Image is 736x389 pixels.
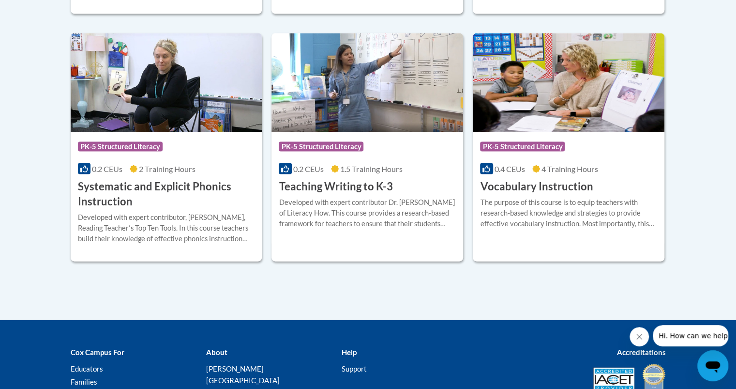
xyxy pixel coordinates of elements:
[293,164,324,173] span: 0.2 CEUs
[480,197,657,229] div: The purpose of this course is to equip teachers with research-based knowledge and strategies to p...
[71,377,97,386] a: Families
[630,327,649,346] iframe: Close message
[71,364,103,373] a: Educators
[279,197,456,229] div: Developed with expert contributor Dr. [PERSON_NAME] of Literacy How. This course provides a resea...
[495,164,525,173] span: 0.4 CEUs
[473,33,664,132] img: Course Logo
[78,212,255,244] div: Developed with expert contributor, [PERSON_NAME], Reading Teacherʹs Top Ten Tools. In this course...
[697,350,728,381] iframe: Button to launch messaging window
[617,348,666,357] b: Accreditations
[6,7,78,15] span: Hi. How can we help?
[653,325,728,346] iframe: Message from company
[279,179,392,194] h3: Teaching Writing to K-3
[78,142,163,152] span: PK-5 Structured Literacy
[480,179,593,194] h3: Vocabulary Instruction
[206,364,279,385] a: [PERSON_NAME][GEOGRAPHIC_DATA]
[71,33,262,261] a: Course LogoPK-5 Structured Literacy0.2 CEUs2 Training Hours Systematic and Explicit Phonics Instr...
[473,33,664,261] a: Course LogoPK-5 Structured Literacy0.4 CEUs4 Training Hours Vocabulary InstructionThe purpose of ...
[279,142,363,152] span: PK-5 Structured Literacy
[271,33,463,132] img: Course Logo
[71,348,124,357] b: Cox Campus For
[92,164,122,173] span: 0.2 CEUs
[206,348,227,357] b: About
[271,33,463,261] a: Course LogoPK-5 Structured Literacy0.2 CEUs1.5 Training Hours Teaching Writing to K-3Developed wi...
[341,364,366,373] a: Support
[341,348,356,357] b: Help
[340,164,403,173] span: 1.5 Training Hours
[480,142,565,152] span: PK-5 Structured Literacy
[71,33,262,132] img: Course Logo
[78,179,255,209] h3: Systematic and Explicit Phonics Instruction
[541,164,598,173] span: 4 Training Hours
[139,164,195,173] span: 2 Training Hours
